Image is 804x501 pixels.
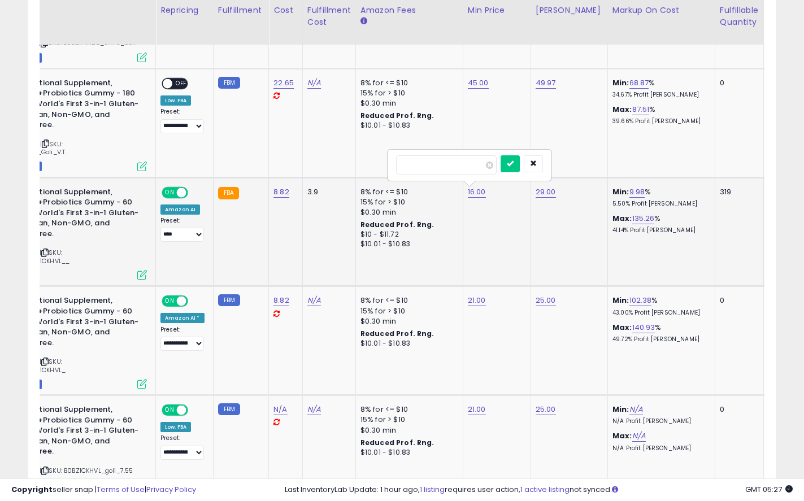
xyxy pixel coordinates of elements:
[186,188,205,197] span: OFF
[360,98,454,108] div: $0.30 min
[163,297,177,306] span: ON
[536,77,556,89] a: 49.97
[612,322,632,333] b: Max:
[612,309,706,317] p: 43.00% Profit [PERSON_NAME]
[360,78,454,88] div: 8% for <= $10
[273,77,294,89] a: 22.65
[612,104,632,115] b: Max:
[612,295,629,306] b: Min:
[720,295,755,306] div: 0
[612,226,706,234] p: 41.14% Profit [PERSON_NAME]
[612,187,706,208] div: %
[612,404,629,415] b: Min:
[163,406,177,415] span: ON
[360,121,454,130] div: $10.01 - $10.83
[307,77,321,89] a: N/A
[172,79,190,88] span: OFF
[468,295,486,306] a: 21.00
[612,78,706,99] div: %
[420,484,445,495] a: 1 listing
[360,239,454,249] div: $10.01 - $10.83
[720,404,755,415] div: 0
[307,5,351,28] div: Fulfillment Cost
[160,204,200,215] div: Amazon AI
[612,214,706,234] div: %
[360,306,454,316] div: 15% for > $10
[146,484,196,495] a: Privacy Policy
[160,217,205,242] div: Preset:
[745,484,793,495] span: 2025-10-9 05:27 GMT
[629,404,643,415] a: N/A
[40,466,133,475] span: | SKU: B0BZ1CKHVL_goli_7.55
[160,434,205,460] div: Preset:
[3,295,140,351] b: Goli Nutritional Supplement, Pre+Post+Probiotics Gummy - 60 Count - World's First 3-in-1 Gluten-F...
[360,404,454,415] div: 8% for <= $10
[629,186,645,198] a: 9.98
[360,316,454,326] div: $0.30 min
[3,187,140,242] b: Goli Nutritional Supplement, Pre+Post+Probiotics Gummy - 60 Count - World's First 3-in-1 Gluten-F...
[612,5,710,16] div: Markup on Cost
[360,438,434,447] b: Reduced Prof. Rng.
[720,5,759,28] div: Fulfillable Quantity
[186,406,205,415] span: OFF
[160,95,191,106] div: Low. FBA
[360,16,367,27] small: Amazon Fees.
[285,485,793,495] div: Last InventoryLab Update: 1 hour ago, requires user action, not synced.
[612,430,632,441] b: Max:
[536,186,556,198] a: 29.00
[468,5,526,16] div: Min Price
[468,77,489,89] a: 45.00
[186,297,205,306] span: OFF
[307,187,347,197] div: 3.9
[11,484,53,495] strong: Copyright
[632,322,655,333] a: 140.93
[520,484,570,495] a: 1 active listing
[612,417,706,425] p: N/A Profit [PERSON_NAME]
[612,186,629,197] b: Min:
[360,329,434,338] b: Reduced Prof. Rng.
[218,77,240,89] small: FBM
[160,326,205,351] div: Preset:
[307,404,321,415] a: N/A
[163,188,177,197] span: ON
[612,336,706,343] p: 49.72% Profit [PERSON_NAME]
[612,104,706,125] div: %
[273,5,298,16] div: Cost
[629,295,652,306] a: 102.38
[612,77,629,88] b: Min:
[218,294,240,306] small: FBM
[612,117,706,125] p: 39.66% Profit [PERSON_NAME]
[468,404,486,415] a: 21.00
[360,111,434,120] b: Reduced Prof. Rng.
[11,485,196,495] div: seller snap | |
[632,430,646,442] a: N/A
[3,404,140,460] b: Goli Nutritional Supplement, Pre+Post+Probiotics Gummy - 60 Count - World's First 3-in-1 Gluten-F...
[536,5,603,16] div: [PERSON_NAME]
[360,197,454,207] div: 15% for > $10
[307,295,321,306] a: N/A
[218,187,239,199] small: FBA
[97,484,145,495] a: Terms of Use
[632,213,655,224] a: 135.26
[612,295,706,316] div: %
[720,78,755,88] div: 0
[360,230,454,239] div: $10 - $11.72
[273,295,289,306] a: 8.82
[360,425,454,435] div: $0.30 min
[612,200,706,208] p: 5.50% Profit [PERSON_NAME]
[273,404,287,415] a: N/A
[612,445,706,452] p: N/A Profit [PERSON_NAME]
[160,108,205,133] div: Preset:
[629,77,649,89] a: 68.87
[360,187,454,197] div: 8% for <= $10
[360,448,454,458] div: $10.01 - $10.83
[612,91,706,99] p: 34.67% Profit [PERSON_NAME]
[360,220,434,229] b: Reduced Prof. Rng.
[3,78,140,133] b: Goli Nutritional Supplement, Pre+Post+Probiotics Gummy - 180 Count - World's First 3-in-1 Gluten-...
[218,5,264,16] div: Fulfillment
[360,339,454,348] div: $10.01 - $10.83
[612,323,706,343] div: %
[360,207,454,217] div: $0.30 min
[218,403,240,415] small: FBM
[160,313,205,323] div: Amazon AI *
